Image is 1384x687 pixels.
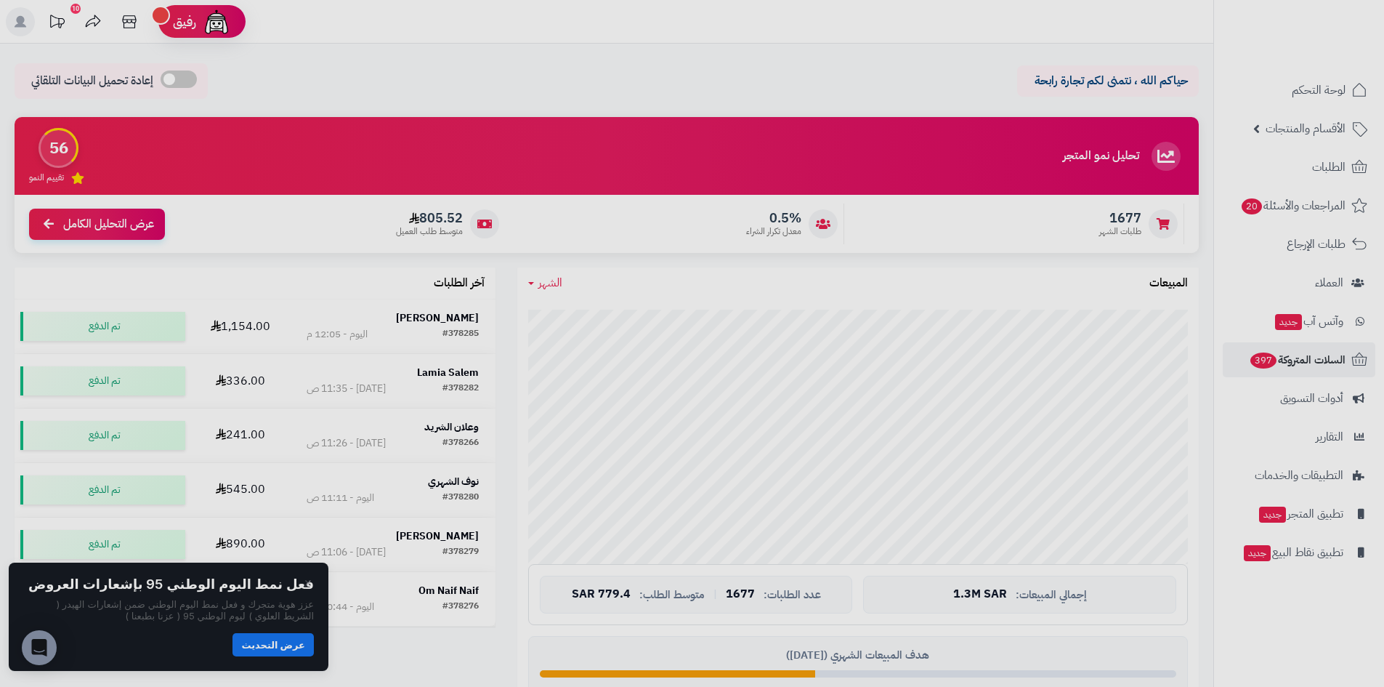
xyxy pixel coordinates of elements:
span: عدد الطلبات: [764,589,821,601]
td: 241.00 [191,409,289,462]
div: اليوم - 10:44 ص [307,600,374,614]
span: جديد [1275,314,1302,330]
button: عرض التحديث [232,633,314,656]
strong: [PERSON_NAME] [396,529,479,544]
span: معدل تكرار الشراء [746,225,801,238]
span: الأقسام والمنتجات [1266,118,1345,139]
span: متوسط طلب العميل [396,225,463,238]
strong: وعلان الشريد [424,419,479,435]
a: السلات المتروكة397 [1223,342,1375,377]
span: تطبيق المتجر [1258,504,1343,524]
a: الشهر [528,275,562,292]
td: 545.00 [191,463,289,517]
span: متوسط الطلب: [639,589,705,601]
p: عزز هوية متجرك و فعل نمط اليوم الوطني ضمن إشعارات الهيدر ( الشريط العلوي ) ليوم الوطني 95 ( عزنا ... [23,598,314,622]
a: لوحة التحكم [1223,73,1375,108]
span: السلات المتروكة [1249,350,1345,370]
h3: تحليل نمو المتجر [1063,150,1139,163]
div: #378279 [442,545,479,560]
a: تطبيق المتجرجديد [1223,497,1375,531]
span: | [713,589,717,600]
span: الطلبات [1312,157,1345,177]
div: تم الدفع [20,366,185,395]
div: [DATE] - 11:26 ص [307,436,386,451]
a: الطلبات [1223,150,1375,185]
h3: المبيعات [1149,277,1188,290]
div: #378266 [442,436,479,451]
div: #378285 [442,327,479,342]
strong: نوف الشهري [428,474,479,489]
span: جديد [1259,507,1286,523]
div: اليوم - 12:05 م [307,327,368,342]
span: إعادة تحميل البيانات التلقائي [31,73,153,89]
div: Open Intercom Messenger [22,630,57,665]
span: طلبات الإرجاع [1287,234,1345,254]
a: وآتس آبجديد [1223,304,1375,339]
span: عرض التحليل الكامل [63,216,154,233]
span: التطبيقات والخدمات [1255,465,1343,486]
div: تم الدفع [20,312,185,341]
a: أدوات التسويق [1223,381,1375,416]
span: إجمالي المبيعات: [1016,589,1087,601]
span: تطبيق نقاط البيع [1242,542,1343,563]
span: التقارير [1316,427,1343,447]
div: هدف المبيعات الشهري ([DATE]) [540,648,1176,663]
div: 10 [70,4,81,14]
span: جديد [1244,545,1271,561]
a: العملاء [1223,265,1375,300]
div: #378280 [442,491,479,505]
img: ai-face.png [202,7,231,36]
a: تحديثات المنصة [39,7,75,40]
a: عرض التحليل الكامل [29,209,165,240]
h2: فعل نمط اليوم الوطني 95 بإشعارات العروض [28,577,314,592]
span: 0.5% [746,210,801,226]
div: تم الدفع [20,530,185,559]
strong: Om Naif Naif [418,583,479,598]
span: 779.4 SAR [572,588,631,601]
span: الشهر [538,274,562,292]
span: لوحة التحكم [1292,80,1345,100]
h3: آخر الطلبات [434,277,485,290]
span: 397 [1250,353,1276,369]
div: #378282 [442,382,479,396]
strong: [PERSON_NAME] [396,310,479,326]
a: التقارير [1223,419,1375,454]
div: تم الدفع [20,421,185,450]
a: التطبيقات والخدمات [1223,458,1375,493]
span: أدوات التسويق [1280,388,1343,409]
td: 336.00 [191,354,289,408]
span: تقييم النمو [29,172,64,184]
td: 890.00 [191,518,289,571]
span: 805.52 [396,210,463,226]
strong: Lamia Salem [417,365,479,380]
span: وآتس آب [1274,311,1343,332]
p: حياكم الله ، نتمنى لكم تجارة رابحة [1028,73,1188,89]
span: رفيق [173,13,196,31]
td: 1,154.00 [191,300,289,353]
div: [DATE] - 11:35 ص [307,382,386,396]
a: طلبات الإرجاع [1223,227,1375,262]
span: المراجعات والأسئلة [1240,196,1345,216]
div: اليوم - 11:11 ص [307,491,374,505]
div: #378276 [442,600,479,614]
div: تم الدفع [20,475,185,505]
span: العملاء [1315,273,1343,293]
div: [DATE] - 11:06 ص [307,545,386,560]
span: 20 [1242,198,1262,214]
span: 1677 [726,588,755,601]
span: طلبات الشهر [1099,225,1141,238]
a: المراجعات والأسئلة20 [1223,188,1375,223]
span: 1.3M SAR [953,588,1007,601]
a: تطبيق نقاط البيعجديد [1223,535,1375,570]
span: 1677 [1099,210,1141,226]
